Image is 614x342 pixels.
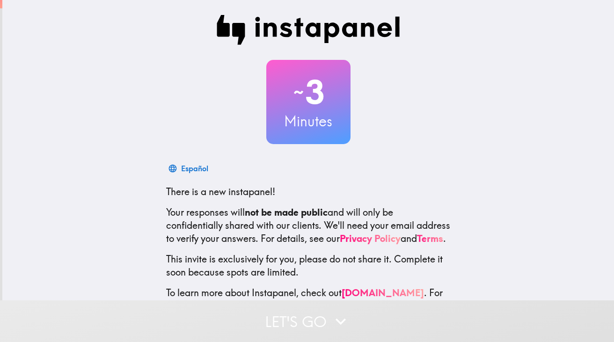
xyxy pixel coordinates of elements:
h2: 3 [266,73,351,111]
span: There is a new instapanel! [166,186,275,197]
h3: Minutes [266,111,351,131]
p: Your responses will and will only be confidentially shared with our clients. We'll need your emai... [166,206,451,245]
b: not be made public [245,206,328,218]
img: Instapanel [217,15,400,45]
button: Español [166,159,212,178]
span: ~ [292,78,305,106]
p: To learn more about Instapanel, check out . For questions or help, email us at . [166,286,451,326]
a: Terms [417,233,443,244]
p: This invite is exclusively for you, please do not share it. Complete it soon because spots are li... [166,253,451,279]
a: Privacy Policy [340,233,401,244]
a: [DOMAIN_NAME] [342,287,424,298]
div: Español [181,162,208,175]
